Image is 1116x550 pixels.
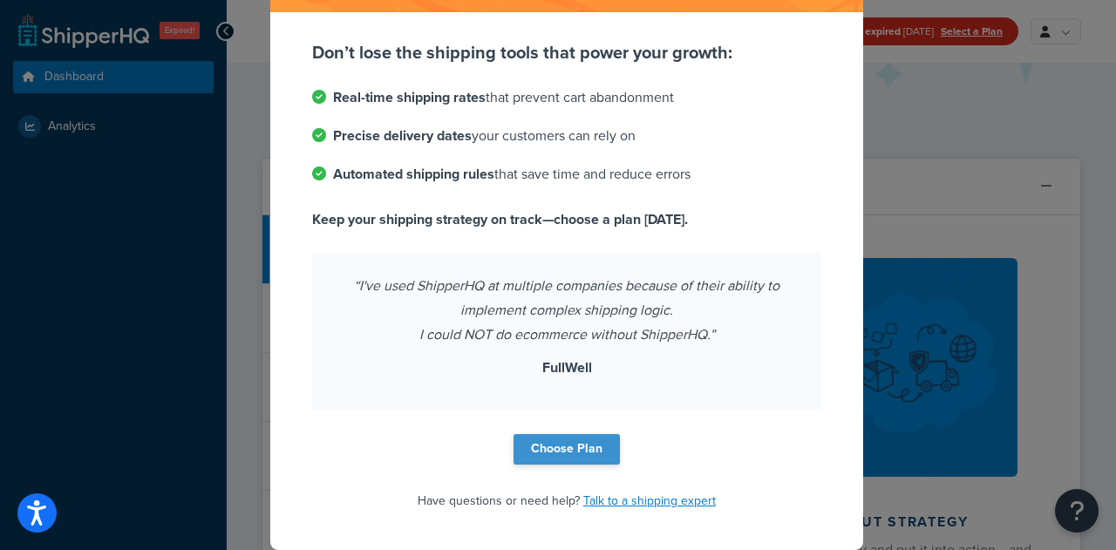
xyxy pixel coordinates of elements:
strong: Real-time shipping rates [333,87,486,107]
p: Keep your shipping strategy on track—choose a plan [DATE]. [312,207,821,232]
p: Don’t lose the shipping tools that power your growth: [312,40,821,65]
a: Choose Plan [514,434,620,465]
li: that save time and reduce errors [312,162,821,187]
strong: Precise delivery dates [333,126,472,146]
li: that prevent cart abandonment [312,85,821,110]
p: “I've used ShipperHQ at multiple companies because of their ability to implement complex shipping... [333,274,800,347]
a: Talk to a shipping expert [583,492,716,510]
strong: Automated shipping rules [333,164,494,184]
p: FullWell [333,356,800,380]
li: your customers can rely on [312,124,821,148]
p: Have questions or need help? [312,489,821,513]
